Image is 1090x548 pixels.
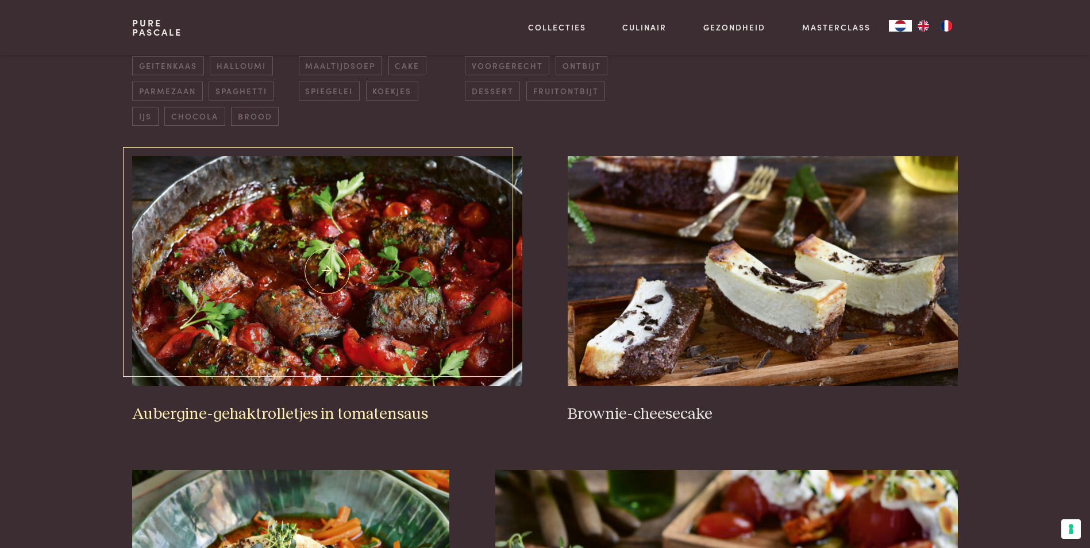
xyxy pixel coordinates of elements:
a: FR [935,20,958,32]
img: Aubergine-gehaktrolletjes in tomatensaus [132,156,522,386]
h3: Brownie-cheesecake [568,404,957,424]
img: Brownie-cheesecake [568,156,957,386]
span: cake [388,56,426,75]
span: spaghetti [209,82,274,101]
a: PurePascale [132,18,182,37]
a: Brownie-cheesecake Brownie-cheesecake [568,156,957,424]
span: parmezaan [132,82,202,101]
a: Masterclass [802,21,871,33]
button: Uw voorkeuren voor toestemming voor trackingtechnologieën [1061,519,1081,539]
a: Collecties [528,21,586,33]
span: voorgerecht [465,56,549,75]
span: geitenkaas [132,56,203,75]
a: Culinair [622,21,667,33]
span: maaltijdsoep [299,56,382,75]
a: EN [912,20,935,32]
div: Language [889,20,912,32]
span: halloumi [210,56,272,75]
span: koekjes [366,82,418,101]
h3: Aubergine-gehaktrolletjes in tomatensaus [132,404,522,424]
a: NL [889,20,912,32]
span: brood [231,107,279,126]
span: ontbijt [556,56,607,75]
span: dessert [465,82,520,101]
a: Aubergine-gehaktrolletjes in tomatensaus Aubergine-gehaktrolletjes in tomatensaus [132,156,522,424]
span: fruitontbijt [526,82,605,101]
ul: Language list [912,20,958,32]
span: spiegelei [299,82,360,101]
span: chocola [164,107,225,126]
a: Gezondheid [703,21,765,33]
span: ijs [132,107,158,126]
aside: Language selected: Nederlands [889,20,958,32]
